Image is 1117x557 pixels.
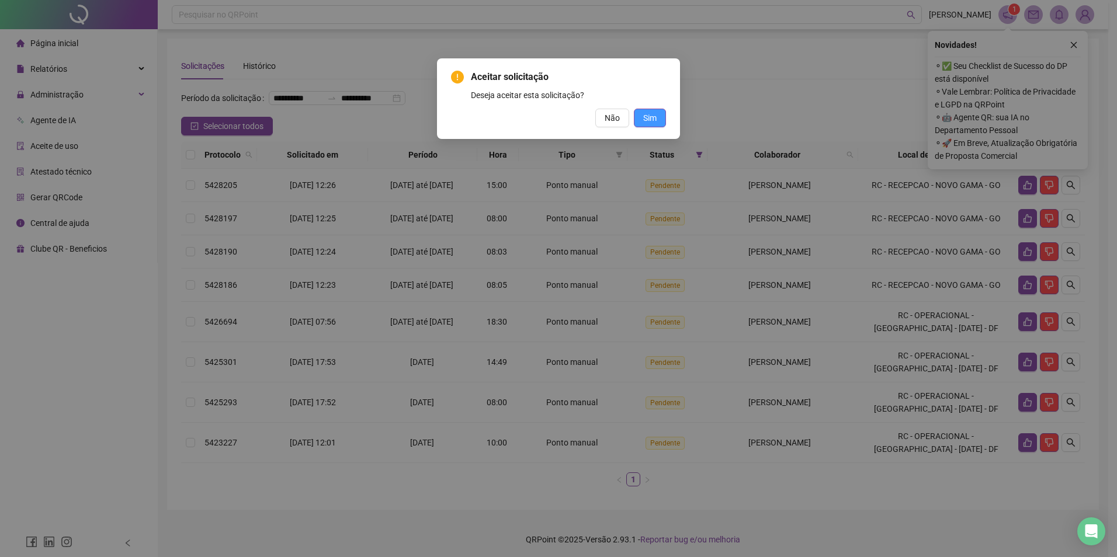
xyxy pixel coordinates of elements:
div: Open Intercom Messenger [1077,517,1105,545]
div: Deseja aceitar esta solicitação? [471,89,666,102]
span: Não [605,112,620,124]
button: Não [595,109,629,127]
button: Sim [634,109,666,127]
span: exclamation-circle [451,71,464,83]
span: Aceitar solicitação [471,70,666,84]
span: Sim [643,112,657,124]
